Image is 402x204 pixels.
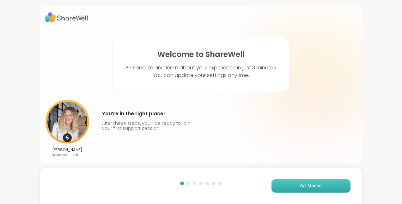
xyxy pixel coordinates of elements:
button: Get Started [271,179,350,193]
p: After these steps, you’ll be ready to join your first support session. [102,121,193,131]
p: @amyvaninetti [52,152,82,157]
span: Get Started [300,183,322,189]
img: mic icon [63,133,72,142]
h4: You’re in the right place! [102,109,193,119]
img: User image [46,100,89,143]
h1: Welcome to ShareWell [157,50,245,59]
img: ShareWell Logo [45,10,88,25]
p: Personalize and learn about your experience in just 3 minutes. You can update your settings anytime. [125,64,277,79]
p: [PERSON_NAME] [52,147,82,152]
